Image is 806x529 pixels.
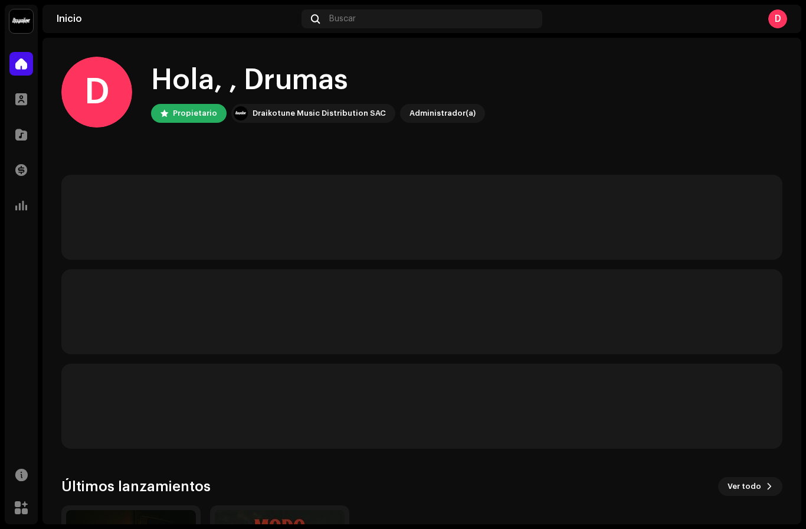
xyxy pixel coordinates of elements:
img: 10370c6a-d0e2-4592-b8a2-38f444b0ca44 [9,9,33,33]
div: Draikotune Music Distribution SAC [253,106,386,120]
div: Hola, , Drumas [151,61,485,99]
div: Inicio [57,14,297,24]
img: 10370c6a-d0e2-4592-b8a2-38f444b0ca44 [234,106,248,120]
div: D [768,9,787,28]
div: D [61,57,132,128]
button: Ver todo [718,477,782,496]
div: Propietario [173,106,217,120]
span: Buscar [329,14,356,24]
span: Ver todo [728,475,761,498]
div: Administrador(a) [409,106,476,120]
h3: Últimos lanzamientos [61,477,211,496]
